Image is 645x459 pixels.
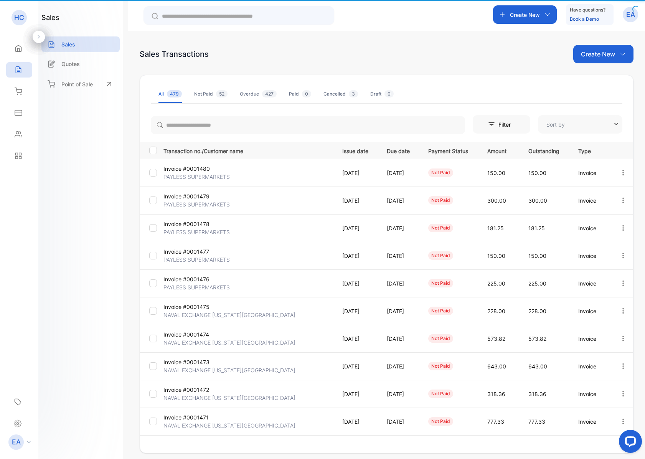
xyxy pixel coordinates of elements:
p: Outstanding [528,145,563,155]
div: not paid [428,417,453,426]
div: not paid [428,196,453,205]
p: [DATE] [387,224,412,232]
span: 427 [262,90,277,97]
p: Sort by [546,121,565,129]
button: Sort by [538,115,622,134]
p: PAYLESS SUPERMARKETS [163,228,230,236]
p: Sales [61,40,75,48]
span: 181.25 [487,225,504,231]
p: [DATE] [387,279,412,287]
p: Invoice [578,196,604,205]
p: Invoice #0001472 [163,386,220,394]
span: 643.00 [528,363,547,370]
p: NAVAL EXCHANGE [US_STATE][GEOGRAPHIC_DATA] [163,311,295,319]
div: not paid [428,334,453,343]
p: PAYLESS SUPERMARKETS [163,256,230,264]
p: Issue date [342,145,371,155]
p: NAVAL EXCHANGE [US_STATE][GEOGRAPHIC_DATA] [163,366,295,374]
p: Create New [581,50,615,59]
p: NAVAL EXCHANGE [US_STATE][GEOGRAPHIC_DATA] [163,338,295,347]
button: EA [623,5,638,24]
span: 150.00 [487,170,505,176]
p: [DATE] [342,362,371,370]
span: 225.00 [487,280,505,287]
span: 318.36 [528,391,546,397]
button: Create New [573,45,633,63]
span: 228.00 [528,308,546,314]
p: PAYLESS SUPERMARKETS [163,173,230,181]
div: not paid [428,168,453,177]
p: EA [12,437,21,447]
p: [DATE] [342,418,371,426]
span: 0 [302,90,311,97]
div: Overdue [240,91,277,97]
p: Invoice #0001476 [163,275,220,283]
span: 3 [349,90,358,97]
p: Invoice [578,307,604,315]
p: Invoice [578,362,604,370]
p: [DATE] [387,252,412,260]
p: [DATE] [387,196,412,205]
p: [DATE] [387,335,412,343]
button: Create New [493,5,557,24]
div: not paid [428,307,453,315]
span: 300.00 [528,197,547,204]
iframe: LiveChat chat widget [613,427,645,459]
div: not paid [428,390,453,398]
p: Invoice #0001473 [163,358,220,366]
p: Point of Sale [61,80,93,88]
span: 479 [167,90,182,97]
p: Invoice [578,418,604,426]
span: 777.33 [528,418,545,425]
p: [DATE] [342,169,371,177]
p: PAYLESS SUPERMARKETS [163,283,230,291]
span: 318.36 [487,391,505,397]
p: Invoice [578,335,604,343]
p: Type [578,145,604,155]
p: Invoice #0001478 [163,220,220,228]
p: Invoice [578,279,604,287]
p: [DATE] [342,224,371,232]
p: NAVAL EXCHANGE [US_STATE][GEOGRAPHIC_DATA] [163,421,295,429]
p: EA [626,10,635,20]
p: Have questions? [570,6,605,14]
h1: sales [41,12,59,23]
p: Due date [387,145,412,155]
p: [DATE] [342,279,371,287]
p: Invoice [578,252,604,260]
span: 777.33 [487,418,504,425]
div: not paid [428,224,453,232]
p: Invoice #0001474 [163,330,220,338]
span: 150.00 [528,253,546,259]
p: [DATE] [387,418,412,426]
p: Invoice #0001475 [163,303,220,311]
p: Transaction no./Customer name [163,145,333,155]
div: not paid [428,362,453,370]
div: Sales Transactions [140,48,209,60]
p: [DATE] [342,196,371,205]
span: 150.00 [528,170,546,176]
a: Book a Demo [570,16,599,22]
a: Quotes [41,56,120,72]
div: All [158,91,182,97]
p: [DATE] [387,362,412,370]
p: [DATE] [342,335,371,343]
div: not paid [428,279,453,287]
a: Point of Sale [41,76,120,92]
span: 52 [216,90,228,97]
p: Invoice #0001480 [163,165,220,173]
p: Amount [487,145,513,155]
p: HC [14,13,24,23]
a: Sales [41,36,120,52]
span: 573.82 [487,335,505,342]
p: Invoice #0001479 [163,192,220,200]
div: Not Paid [194,91,228,97]
div: Paid [289,91,311,97]
p: PAYLESS SUPERMARKETS [163,200,230,208]
span: 573.82 [528,335,546,342]
p: [DATE] [387,169,412,177]
p: Invoice [578,390,604,398]
p: [DATE] [342,390,371,398]
p: Payment Status [428,145,472,155]
p: [DATE] [387,307,412,315]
